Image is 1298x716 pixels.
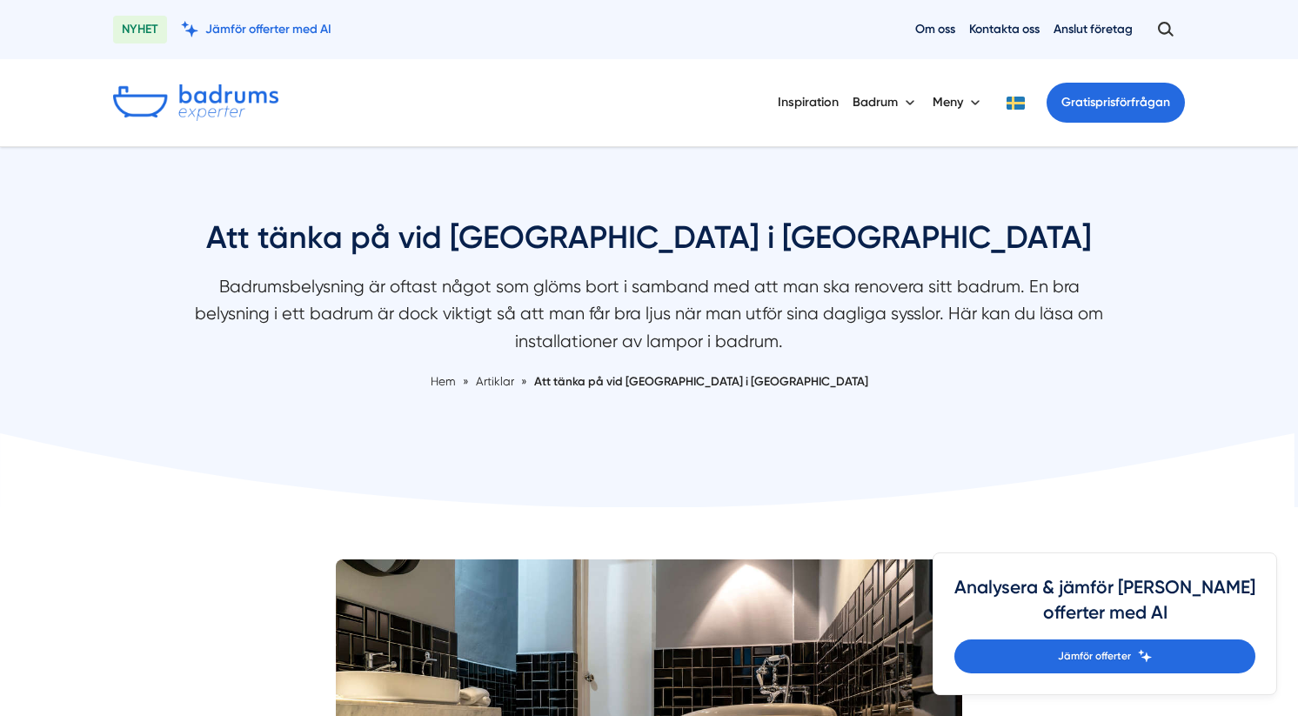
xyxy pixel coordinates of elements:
[778,80,839,124] a: Inspiration
[1047,83,1185,123] a: Gratisprisförfrågan
[1061,95,1095,110] span: Gratis
[188,372,1110,391] nav: Breadcrumb
[954,574,1255,639] h4: Analysera & jämför [PERSON_NAME] offerter med AI
[933,80,984,125] button: Meny
[534,374,868,388] a: Att tänka på vid [GEOGRAPHIC_DATA] i [GEOGRAPHIC_DATA]
[463,372,469,391] span: »
[853,80,919,125] button: Badrum
[476,374,514,388] span: Artiklar
[954,639,1255,673] a: Jämför offerter
[969,21,1040,37] a: Kontakta oss
[113,16,167,43] span: NYHET
[181,21,331,37] a: Jämför offerter med AI
[1058,648,1131,665] span: Jämför offerter
[1054,21,1133,37] a: Anslut företag
[188,273,1110,364] p: Badrumsbelysning är oftast något som glöms bort i samband med att man ska renovera sitt badrum. E...
[521,372,527,391] span: »
[431,374,456,388] a: Hem
[915,21,955,37] a: Om oss
[205,21,331,37] span: Jämför offerter med AI
[476,374,517,388] a: Artiklar
[113,84,278,121] img: Badrumsexperter.se logotyp
[188,217,1110,273] h1: Att tänka på vid [GEOGRAPHIC_DATA] i [GEOGRAPHIC_DATA]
